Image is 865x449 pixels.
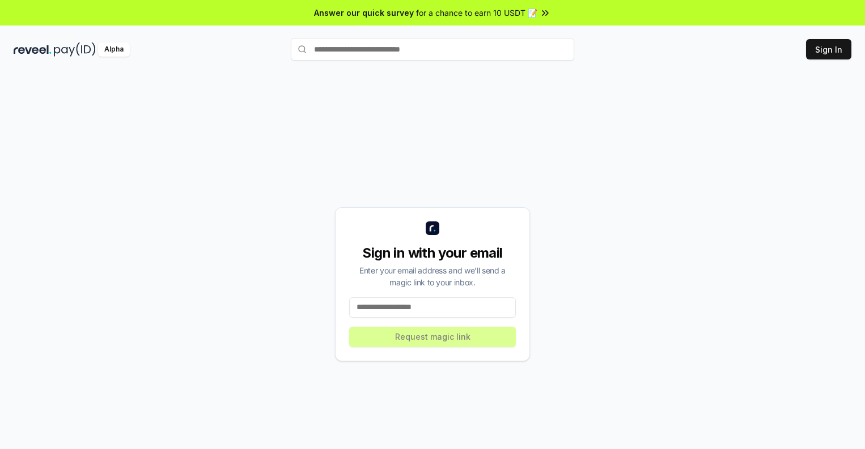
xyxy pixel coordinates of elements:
[349,244,516,262] div: Sign in with your email
[416,7,537,19] span: for a chance to earn 10 USDT 📝
[426,221,439,235] img: logo_small
[806,39,851,59] button: Sign In
[98,42,130,57] div: Alpha
[349,264,516,288] div: Enter your email address and we’ll send a magic link to your inbox.
[54,42,96,57] img: pay_id
[14,42,52,57] img: reveel_dark
[314,7,414,19] span: Answer our quick survey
